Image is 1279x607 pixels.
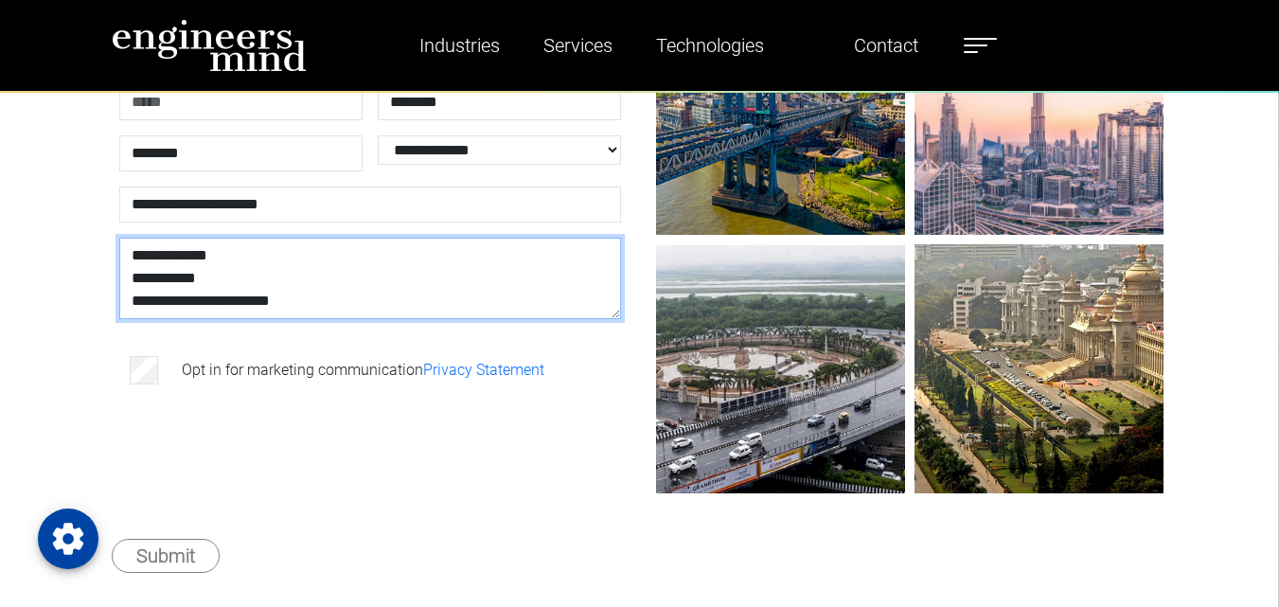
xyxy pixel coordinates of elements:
a: Privacy Statement [423,361,544,379]
a: Services [536,24,620,67]
a: Industries [412,24,507,67]
img: gif [915,244,1164,493]
img: logo [112,19,307,72]
a: Technologies [648,24,772,67]
label: Opt in for marketing communication [182,359,544,382]
a: Contact [846,24,926,67]
iframe: reCAPTCHA [123,420,411,493]
img: gif [656,244,905,493]
button: Submit [112,539,220,573]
